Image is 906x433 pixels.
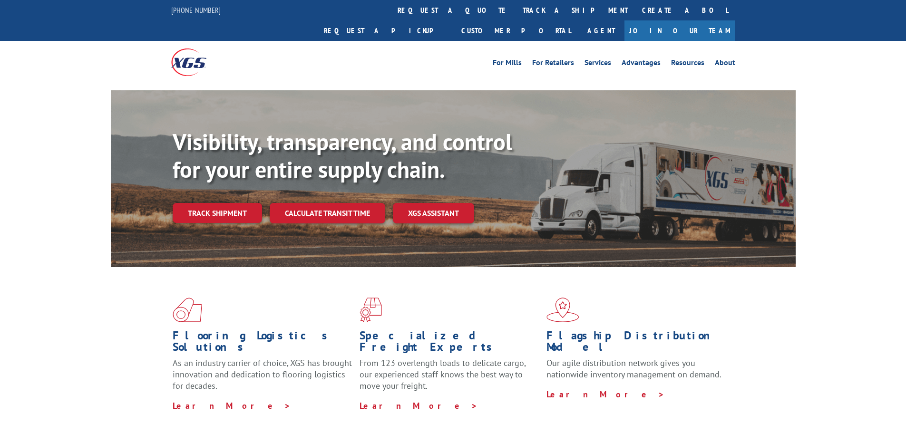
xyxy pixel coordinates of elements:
a: Learn More > [360,400,478,411]
h1: Specialized Freight Experts [360,330,539,357]
a: Calculate transit time [270,203,385,223]
p: From 123 overlength loads to delicate cargo, our experienced staff knows the best way to move you... [360,357,539,400]
img: xgs-icon-focused-on-flooring-red [360,298,382,322]
h1: Flooring Logistics Solutions [173,330,352,357]
a: [PHONE_NUMBER] [171,5,221,15]
img: xgs-icon-total-supply-chain-intelligence-red [173,298,202,322]
a: About [715,59,735,69]
a: Learn More > [546,389,665,400]
a: XGS ASSISTANT [393,203,474,223]
a: Request a pickup [317,20,454,41]
span: As an industry carrier of choice, XGS has brought innovation and dedication to flooring logistics... [173,357,352,391]
a: Services [585,59,611,69]
a: For Mills [493,59,522,69]
a: Customer Portal [454,20,578,41]
b: Visibility, transparency, and control for your entire supply chain. [173,127,512,184]
img: xgs-icon-flagship-distribution-model-red [546,298,579,322]
a: Agent [578,20,624,41]
a: Track shipment [173,203,262,223]
a: Join Our Team [624,20,735,41]
a: Learn More > [173,400,291,411]
a: Resources [671,59,704,69]
span: Our agile distribution network gives you nationwide inventory management on demand. [546,357,721,380]
a: For Retailers [532,59,574,69]
a: Advantages [622,59,661,69]
h1: Flagship Distribution Model [546,330,726,357]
